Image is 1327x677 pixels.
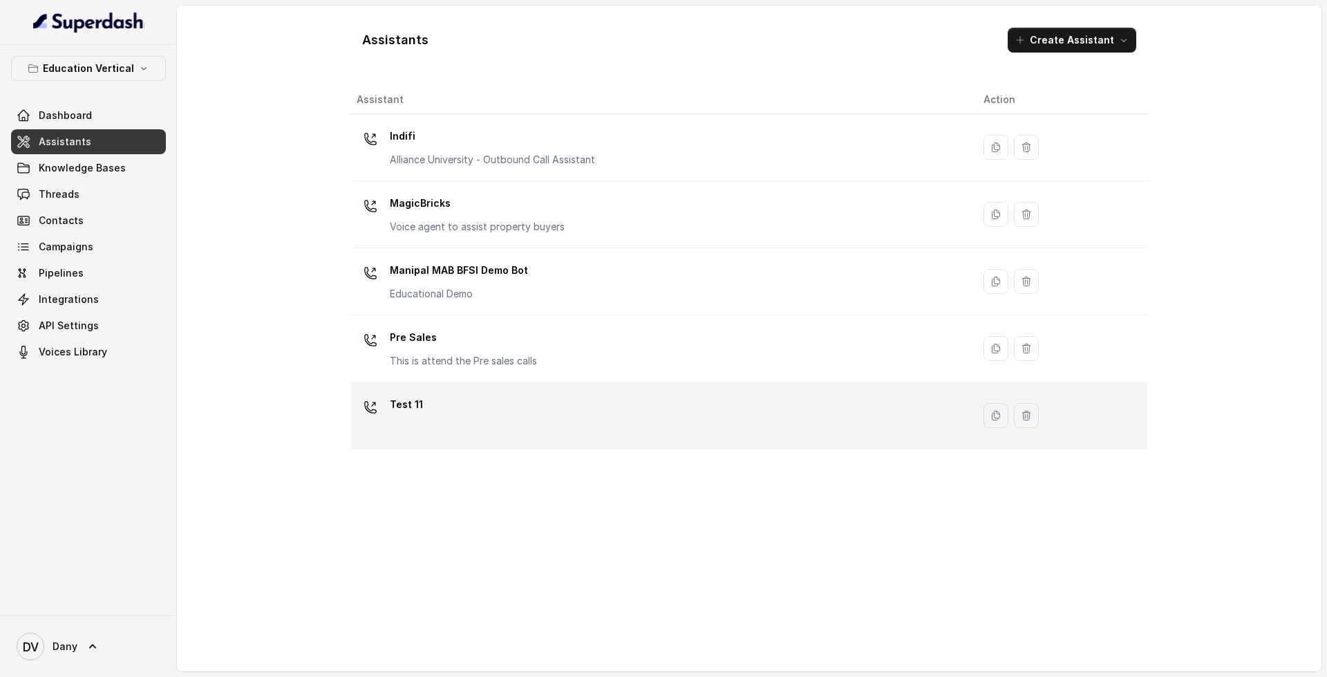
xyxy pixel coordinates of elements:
a: Pipelines [11,261,166,286]
span: Pipelines [39,266,84,280]
a: Voices Library [11,340,166,364]
a: Assistants [11,129,166,154]
p: Indifi [390,125,595,147]
span: Dany [53,640,77,653]
span: Knowledge Bases [39,161,126,175]
p: This is attend the Pre sales calls [390,354,537,368]
a: Threads [11,182,166,207]
a: Dany [11,627,166,666]
span: Voices Library [39,345,107,359]
span: Assistants [39,135,91,149]
a: Campaigns [11,234,166,259]
a: Contacts [11,208,166,233]
span: Campaigns [39,240,93,254]
span: API Settings [39,319,99,333]
img: light.svg [33,11,144,33]
p: Education Vertical [43,60,134,77]
span: Integrations [39,293,99,306]
span: Threads [39,187,79,201]
p: Test 11 [390,393,423,416]
p: Pre Sales [390,326,537,349]
th: Assistant [351,86,972,114]
p: MagicBricks [390,192,565,214]
button: Create Assistant [1008,28,1136,53]
span: Contacts [39,214,84,228]
a: API Settings [11,313,166,338]
button: Education Vertical [11,56,166,81]
h1: Assistants [362,29,429,51]
p: Educational Demo [390,287,528,301]
a: Dashboard [11,103,166,128]
span: Dashboard [39,109,92,122]
text: DV [23,640,39,654]
th: Action [972,86,1147,114]
p: Alliance University - Outbound Call Assistant [390,153,595,167]
p: Voice agent to assist property buyers [390,220,565,234]
a: Knowledge Bases [11,156,166,180]
a: Integrations [11,287,166,312]
p: Manipal MAB BFSI Demo Bot [390,259,528,281]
